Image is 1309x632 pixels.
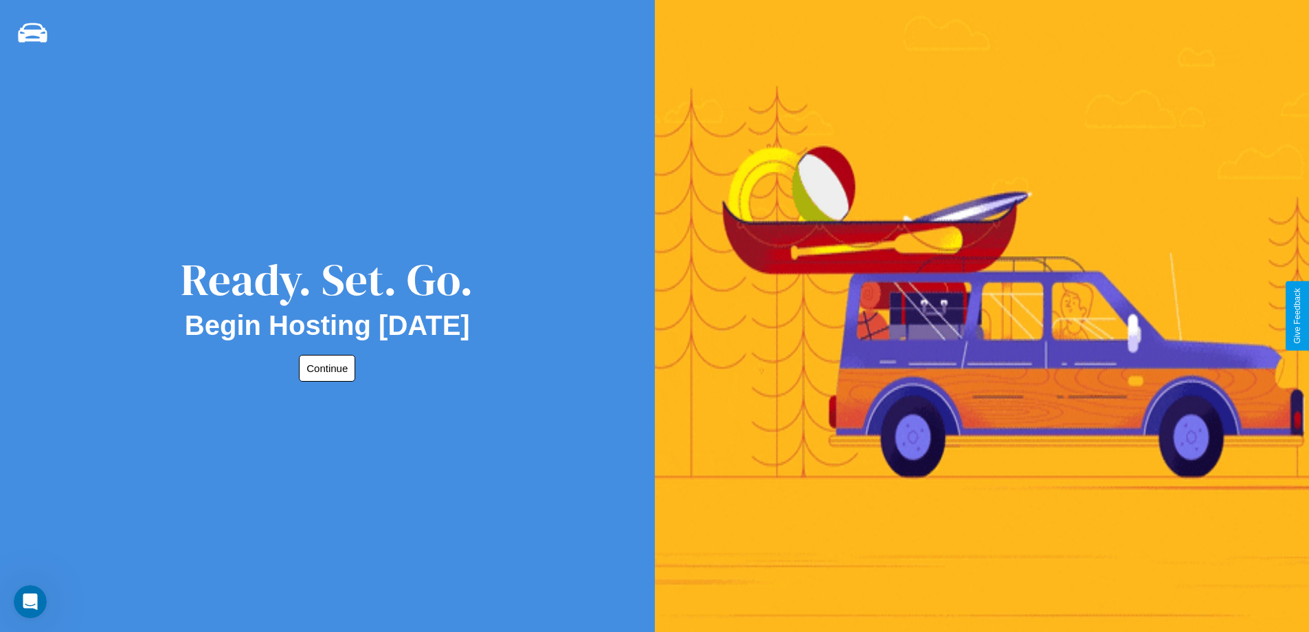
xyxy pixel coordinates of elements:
[14,585,47,618] iframe: Intercom live chat
[181,249,473,310] div: Ready. Set. Go.
[299,355,355,382] button: Continue
[185,310,470,341] h2: Begin Hosting [DATE]
[1293,288,1302,344] div: Give Feedback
